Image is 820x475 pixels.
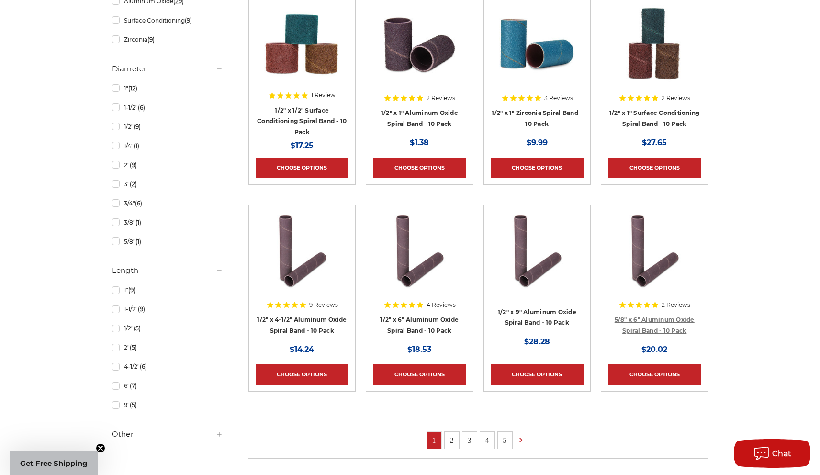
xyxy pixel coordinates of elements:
a: 1/2" [112,320,223,337]
img: 1/2" x 1/2" Scotch Brite Spiral Band [264,5,340,82]
a: 1" [112,282,223,298]
a: 1/2" x 1" Aluminum Oxide Spiral Band - 10 Pack [381,109,458,127]
span: $27.65 [642,138,667,147]
a: Surface Conditioning [112,12,223,29]
a: 1/2" x 6" Spiral Bands Aluminum Oxide [373,212,466,305]
span: Chat [772,449,792,458]
span: 9 Reviews [309,302,338,308]
a: 2 [445,432,459,449]
span: (5) [130,344,137,351]
span: (5) [130,401,137,408]
span: $1.38 [410,138,429,147]
img: 1/2" x 9" Spiral Bands Aluminum Oxide [499,212,575,289]
span: $28.28 [524,337,550,346]
span: (1) [135,219,141,226]
img: 5/8" x 6" Spiral Bands Aluminum Oxide [616,212,693,289]
a: 6" [112,377,223,394]
a: 1/2" x 4-1/2" Aluminum Oxide Spiral Band - 10 Pack [257,316,347,334]
a: Choose Options [491,364,584,385]
span: (12) [128,85,137,92]
a: 1/2" x 1" Scotch Brite Spiral Band [608,5,701,98]
span: (5) [134,325,141,332]
a: 2" [112,157,223,173]
span: (9) [185,17,192,24]
a: 1/2" x 9" Spiral Bands Aluminum Oxide [491,212,584,305]
span: (1) [134,142,139,149]
a: 3/4" [112,195,223,212]
a: Choose Options [373,364,466,385]
span: Get Free Shipping [20,459,88,468]
a: 3 [462,432,477,449]
a: 5/8" x 6" Aluminum Oxide Spiral Band - 10 Pack [615,316,695,334]
h5: Other [112,429,223,440]
h5: Diameter [112,63,223,75]
a: 1-1/2" [112,99,223,116]
img: 1/2" x 4-1/2" Spiral Bands Aluminum Oxide [264,212,340,289]
a: 1/2" x 9" Aluminum Oxide Spiral Band - 10 Pack [498,308,576,327]
a: Choose Options [256,158,348,178]
button: Close teaser [96,443,105,453]
a: Choose Options [373,158,466,178]
span: 3 Reviews [544,95,573,101]
span: (9) [128,286,135,294]
a: Choose Options [491,158,584,178]
span: (6) [140,363,147,370]
a: 1/2" x 6" Aluminum Oxide Spiral Band - 10 Pack [380,316,459,334]
img: 1/2" x 1" AOX Spiral Bands [381,5,458,82]
span: (1) [135,238,141,245]
a: 1-1/2" [112,301,223,317]
span: (2) [130,181,137,188]
a: 9" [112,396,223,413]
span: (6) [135,200,142,207]
a: 1/2" x 1" AOX Spiral Bands [373,5,466,98]
div: Get Free ShippingClose teaser [10,451,98,475]
span: $18.53 [407,345,431,354]
a: 1/2" x 1" Spiral Bands Zirconia [491,5,584,98]
span: 2 Reviews [427,95,455,101]
span: (9) [130,161,137,169]
a: 3" [112,176,223,192]
span: $17.25 [291,141,314,150]
span: (9) [147,36,155,43]
a: 1 [427,432,441,449]
a: 2" [112,339,223,356]
span: $9.99 [527,138,548,147]
a: 5 [498,432,512,449]
a: 1/2" x 1" Surface Conditioning Spiral Band - 10 Pack [609,109,700,127]
span: (6) [138,104,145,111]
a: 5/8" [112,233,223,250]
a: Choose Options [256,364,348,385]
span: 2 Reviews [662,302,690,308]
a: 1" [112,80,223,97]
a: 1/2" x 1/2" Scotch Brite Spiral Band [256,5,348,98]
a: 4 [480,432,494,449]
button: Chat [734,439,810,468]
a: Choose Options [608,364,701,385]
img: 1/2" x 1" Spiral Bands Zirconia [499,5,575,82]
a: 1/2" x 1" Zirconia Spiral Band - 10 Pack [492,109,582,127]
a: 4-1/2" [112,358,223,375]
a: 1/4" [112,137,223,154]
span: 2 Reviews [662,95,690,101]
span: $14.24 [290,345,314,354]
a: 3/8" [112,214,223,231]
h5: Length [112,265,223,276]
span: $20.02 [641,345,667,354]
a: Zirconia [112,31,223,48]
img: 1/2" x 1" Scotch Brite Spiral Band [616,5,693,82]
a: 5/8" x 6" Spiral Bands Aluminum Oxide [608,212,701,305]
img: 1/2" x 6" Spiral Bands Aluminum Oxide [381,212,458,289]
a: 1/2" x 4-1/2" Spiral Bands Aluminum Oxide [256,212,348,305]
a: 1/2" x 1/2" Surface Conditioning Spiral Band - 10 Pack [257,107,347,136]
span: (7) [130,382,137,389]
a: 1/2" [112,118,223,135]
span: (9) [138,305,145,313]
span: (9) [134,123,141,130]
a: Choose Options [608,158,701,178]
span: 4 Reviews [427,302,456,308]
